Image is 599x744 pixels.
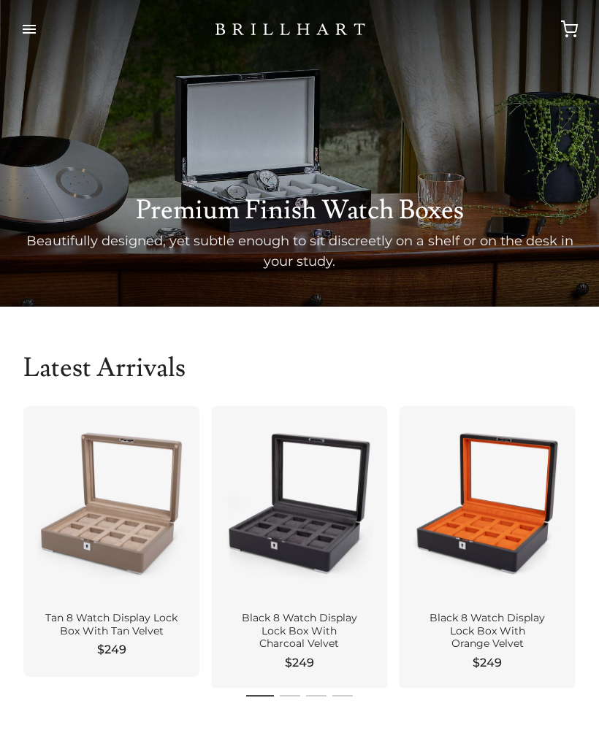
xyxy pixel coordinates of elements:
[97,641,126,659] span: $249
[306,688,327,704] li: Page dot 3
[23,406,199,677] a: Tan 8 Watch Display Lock Box With Tan Velvet $249
[400,406,576,690] a: Black 8 Watch Display Lock Box With Orange Velvet $249
[246,688,274,704] li: Page dot 1
[285,654,314,672] span: $249
[41,612,182,637] div: Tan 8 Watch Display Lock Box With Tan Velvet
[332,688,353,704] li: Page dot 4
[229,612,370,651] div: Black 8 Watch Display Lock Box With Charcoal Velvet
[23,196,576,225] h1: Premium Finish Watch Boxes
[417,612,558,651] div: Black 8 Watch Display Lock Box With Orange Velvet
[280,688,300,704] li: Page dot 2
[473,654,502,672] span: $249
[23,231,576,272] p: Beautifully designed, yet subtle enough to sit discreetly on a shelf or on the desk in your study.
[23,353,576,383] h2: Latest Arrivals
[211,406,387,690] a: Black 8 Watch Display Lock Box With Charcoal Velvet $249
